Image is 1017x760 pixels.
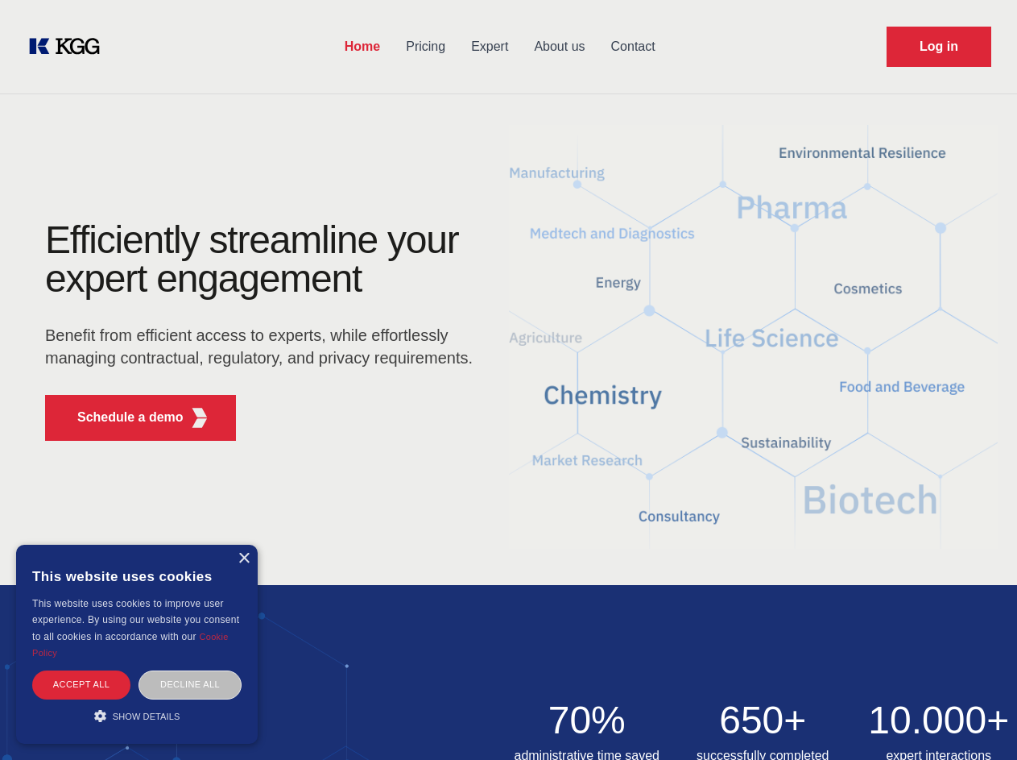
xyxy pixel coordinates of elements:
a: Home [332,26,393,68]
a: Expert [458,26,521,68]
div: Show details [32,708,242,724]
span: This website uses cookies to improve user experience. By using our website you consent to all coo... [32,598,239,642]
h2: 650+ [684,701,841,740]
a: Cookie Policy [32,632,229,658]
p: Schedule a demo [77,408,184,427]
span: Show details [113,712,180,721]
img: KGG Fifth Element RED [189,408,209,428]
div: Accept all [32,671,130,699]
a: About us [521,26,597,68]
a: KOL Knowledge Platform: Talk to Key External Experts (KEE) [26,34,113,60]
h2: 70% [509,701,666,740]
a: Request Demo [887,27,991,67]
div: Close [238,553,250,565]
div: This website uses cookies [32,557,242,596]
button: Schedule a demoKGG Fifth Element RED [45,395,236,441]
div: Decline all [138,671,242,699]
h1: Efficiently streamline your expert engagement [45,221,483,298]
a: Pricing [393,26,458,68]
p: Benefit from efficient access to experts, while effortlessly managing contractual, regulatory, an... [45,324,483,369]
iframe: Chat Widget [936,683,1017,760]
a: Contact [598,26,668,68]
img: KGG Fifth Element RED [509,105,998,569]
